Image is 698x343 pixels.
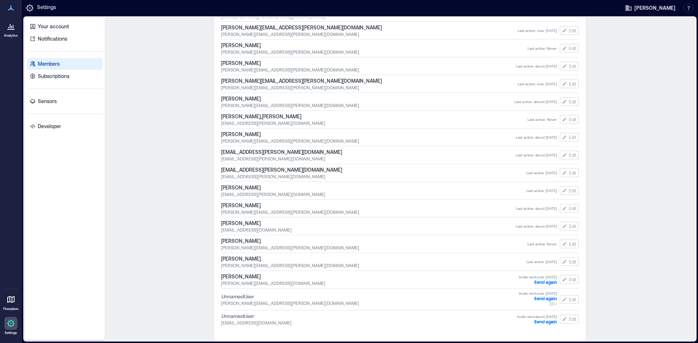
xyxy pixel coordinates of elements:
button: Send again [534,319,557,324]
button: Edit [560,295,579,304]
span: Edit [569,188,576,193]
p: Members [38,60,60,68]
span: [EMAIL_ADDRESS][PERSON_NAME][DOMAIN_NAME] [221,191,526,197]
span: [PERSON_NAME][EMAIL_ADDRESS][PERSON_NAME][DOMAIN_NAME] [221,245,527,250]
button: Edit [560,97,579,106]
button: [PERSON_NAME] [623,2,678,14]
span: [PERSON_NAME][EMAIL_ADDRESS][PERSON_NAME][DOMAIN_NAME] [221,102,514,108]
span: Last active : over [DATE] [518,28,557,33]
span: Edit [569,28,576,33]
span: [PERSON_NAME][EMAIL_ADDRESS][PERSON_NAME][DOMAIN_NAME] [221,300,519,306]
button: Edit [560,257,579,266]
span: Last active : Never [527,46,557,51]
span: Edit [569,205,576,211]
a: Floorplans [1,291,21,313]
a: Members [27,58,103,70]
button: Edit [560,62,579,70]
span: [PERSON_NAME] [634,4,675,12]
span: [EMAIL_ADDRESS][PERSON_NAME][DOMAIN_NAME] [221,148,516,156]
span: [PERSON_NAME] [221,237,527,245]
span: Last active : about [DATE] [516,152,557,158]
span: Edit [569,63,576,69]
button: Edit [560,115,579,124]
span: Edit [569,134,576,140]
span: [PERSON_NAME] [221,95,514,102]
span: [PERSON_NAME][EMAIL_ADDRESS][PERSON_NAME][DOMAIN_NAME] [221,24,518,31]
span: Edit [569,117,576,122]
span: Last active : about [DATE] [516,64,557,69]
button: 4 [549,301,557,307]
span: Edit [569,241,576,247]
span: Last active : Never [527,241,557,246]
span: Invite sent: over [DATE] [519,291,557,296]
button: Edit [560,26,579,35]
span: Edit [569,45,576,51]
span: [EMAIL_ADDRESS][PERSON_NAME][DOMAIN_NAME] [221,156,516,162]
a: Notifications [27,33,103,45]
span: Last active : over [DATE] [518,81,557,86]
button: Edit [560,222,579,230]
button: Edit [560,315,579,323]
span: [PERSON_NAME][EMAIL_ADDRESS][PERSON_NAME][DOMAIN_NAME] [221,31,518,37]
p: Subscriptions [38,73,69,80]
span: [PERSON_NAME][EMAIL_ADDRESS][DOMAIN_NAME] [221,280,519,286]
span: [PERSON_NAME] [221,60,516,67]
span: [PERSON_NAME] [221,255,526,262]
button: Edit [560,151,579,159]
span: [EMAIL_ADDRESS][PERSON_NAME][DOMAIN_NAME] [221,173,526,179]
span: Edit [569,277,576,282]
span: Edit [569,297,576,302]
span: Last active : about [DATE] [516,224,557,229]
span: [PERSON_NAME] [221,273,519,280]
span: Last active : [DATE] [526,188,557,193]
span: [PERSON_NAME][EMAIL_ADDRESS][PERSON_NAME][DOMAIN_NAME] [221,209,516,215]
button: Edit [560,44,579,53]
a: Analytics [2,17,20,40]
button: Edit [560,275,579,284]
span: [EMAIL_ADDRESS][PERSON_NAME][DOMAIN_NAME] [221,120,527,126]
span: Last active : [DATE] [526,170,557,175]
p: Analytics [4,33,18,38]
span: [PERSON_NAME] [221,184,526,191]
span: Invite sent: about [DATE] [517,314,557,319]
span: Edit [569,223,576,229]
i: Unnamed User [221,313,254,319]
button: Edit [560,186,579,195]
span: Invite sent: over [DATE] [519,274,557,279]
p: Settings [5,331,17,335]
button: Send again [534,296,557,301]
button: Edit [560,79,579,88]
span: Edit [569,316,576,322]
span: [PERSON_NAME][EMAIL_ADDRESS][PERSON_NAME][DOMAIN_NAME] [221,67,516,73]
span: [PERSON_NAME][EMAIL_ADDRESS][PERSON_NAME][DOMAIN_NAME] [221,262,526,268]
span: [PERSON_NAME][EMAIL_ADDRESS][PERSON_NAME][DOMAIN_NAME] [221,85,518,90]
i: Unnamed User [221,293,254,299]
span: Last active : almost [DATE] [514,99,557,104]
span: [EMAIL_ADDRESS][PERSON_NAME][DOMAIN_NAME] [221,166,526,173]
p: Settings [37,4,56,12]
p: Notifications [38,35,67,42]
span: Edit [569,170,576,176]
button: Edit [560,204,579,213]
p: Sensors [38,98,57,105]
span: Last active : Never [527,117,557,122]
p: Developer [38,123,61,130]
a: Subscriptions [27,70,103,82]
button: Edit [560,168,579,177]
span: [PERSON_NAME][EMAIL_ADDRESS][PERSON_NAME][DOMAIN_NAME] [221,49,527,55]
span: Last active : about [DATE] [516,135,557,140]
span: Last active : [DATE] [526,259,557,264]
span: [EMAIL_ADDRESS][DOMAIN_NAME] [221,320,517,326]
span: Edit [569,152,576,158]
span: [PERSON_NAME][EMAIL_ADDRESS][PERSON_NAME][DOMAIN_NAME] [221,138,516,144]
button: Edit [560,240,579,248]
a: Settings [2,315,20,337]
button: Send again [534,279,557,285]
span: [PERSON_NAME] [221,220,516,227]
span: [PERSON_NAME],[PERSON_NAME] [221,113,527,120]
a: Developer [27,121,103,132]
p: Floorplans [3,307,19,311]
